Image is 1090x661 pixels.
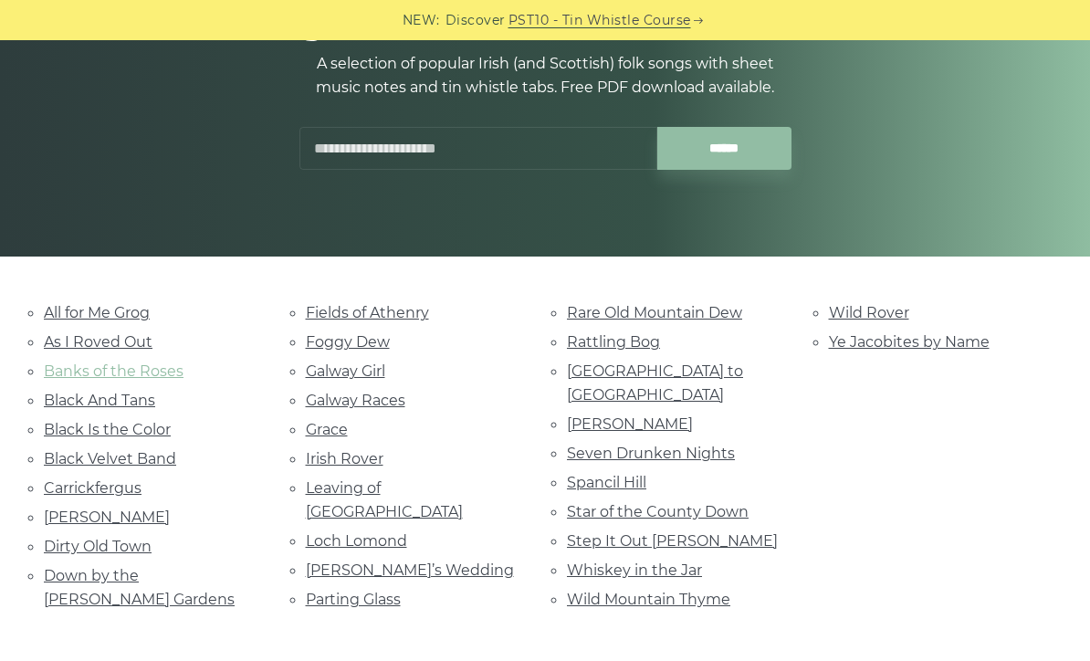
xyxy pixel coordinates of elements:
a: Foggy Dew [306,333,390,351]
a: Parting Glass [306,591,401,608]
a: [GEOGRAPHIC_DATA] to [GEOGRAPHIC_DATA] [567,362,743,404]
a: Wild Rover [829,304,909,321]
span: Discover [445,10,506,31]
a: Leaving of [GEOGRAPHIC_DATA] [306,479,463,520]
a: Spancil Hill [567,474,646,491]
a: Grace [306,421,348,438]
a: [PERSON_NAME] [44,509,170,526]
a: Black And Tans [44,392,155,409]
a: Banks of the Roses [44,362,183,380]
a: Star of the County Down [567,503,749,520]
a: PST10 - Tin Whistle Course [508,10,691,31]
a: [PERSON_NAME]’s Wedding [306,561,514,579]
a: Loch Lomond [306,532,407,550]
span: NEW: [403,10,440,31]
a: Rattling Bog [567,333,660,351]
a: Fields of Athenry [306,304,429,321]
a: Irish Rover [306,450,383,467]
a: Whiskey in the Jar [567,561,702,579]
a: Step It Out [PERSON_NAME] [567,532,778,550]
a: Ye Jacobites by Name [829,333,990,351]
a: As I Roved Out [44,333,152,351]
p: A selection of popular Irish (and Scottish) folk songs with sheet music notes and tin whistle tab... [299,52,791,100]
a: [PERSON_NAME] [567,415,693,433]
a: Black Velvet Band [44,450,176,467]
a: Down by the [PERSON_NAME] Gardens [44,567,235,608]
a: Black Is the Color [44,421,171,438]
a: Galway Races [306,392,405,409]
a: Galway Girl [306,362,385,380]
a: Carrickfergus [44,479,141,497]
a: Dirty Old Town [44,538,152,555]
a: Seven Drunken Nights [567,445,735,462]
a: All for Me Grog [44,304,150,321]
a: Wild Mountain Thyme [567,591,730,608]
a: Rare Old Mountain Dew [567,304,742,321]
